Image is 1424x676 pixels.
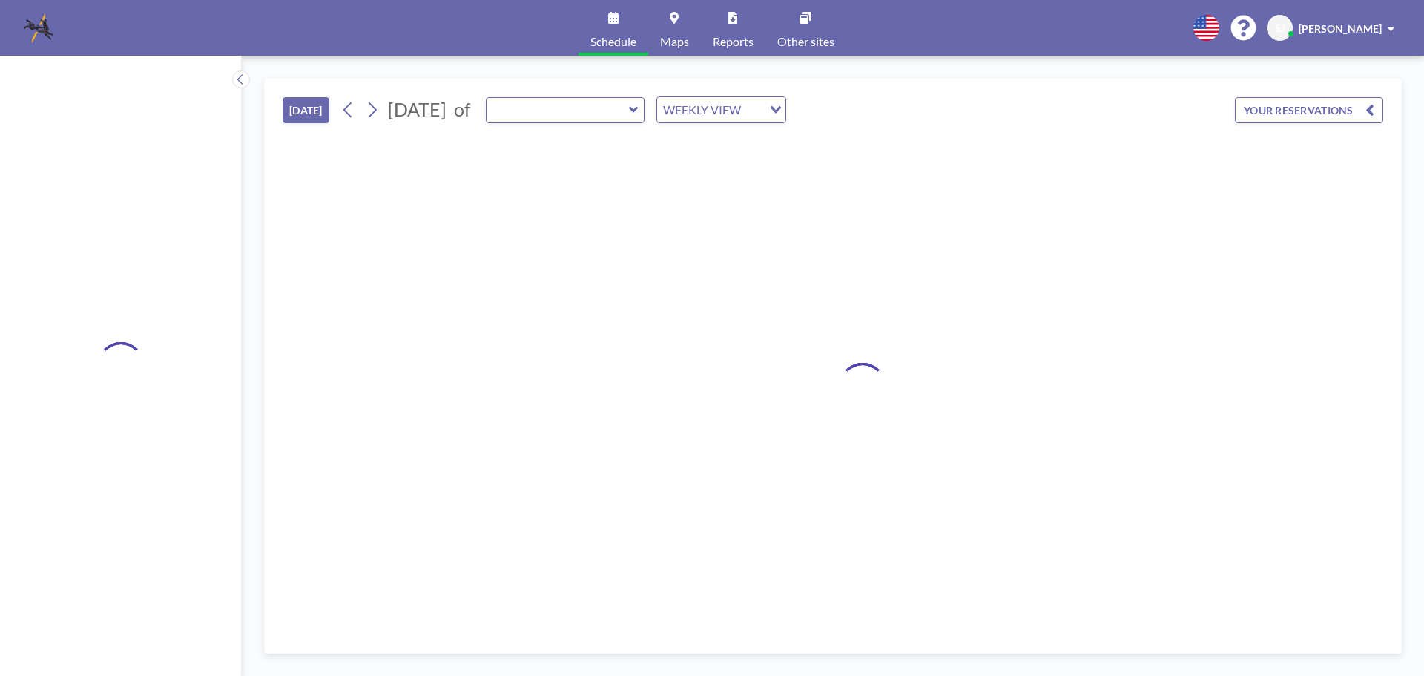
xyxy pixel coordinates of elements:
[777,36,834,47] span: Other sites
[745,100,761,119] input: Search for option
[590,36,636,47] span: Schedule
[1299,22,1382,35] span: [PERSON_NAME]
[660,36,689,47] span: Maps
[454,98,470,121] span: of
[283,97,329,123] button: [DATE]
[1275,22,1285,35] span: SJ
[388,98,446,120] span: [DATE]
[657,97,785,122] div: Search for option
[713,36,754,47] span: Reports
[24,13,53,43] img: organization-logo
[1235,97,1383,123] button: YOUR RESERVATIONS
[660,100,744,119] span: WEEKLY VIEW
